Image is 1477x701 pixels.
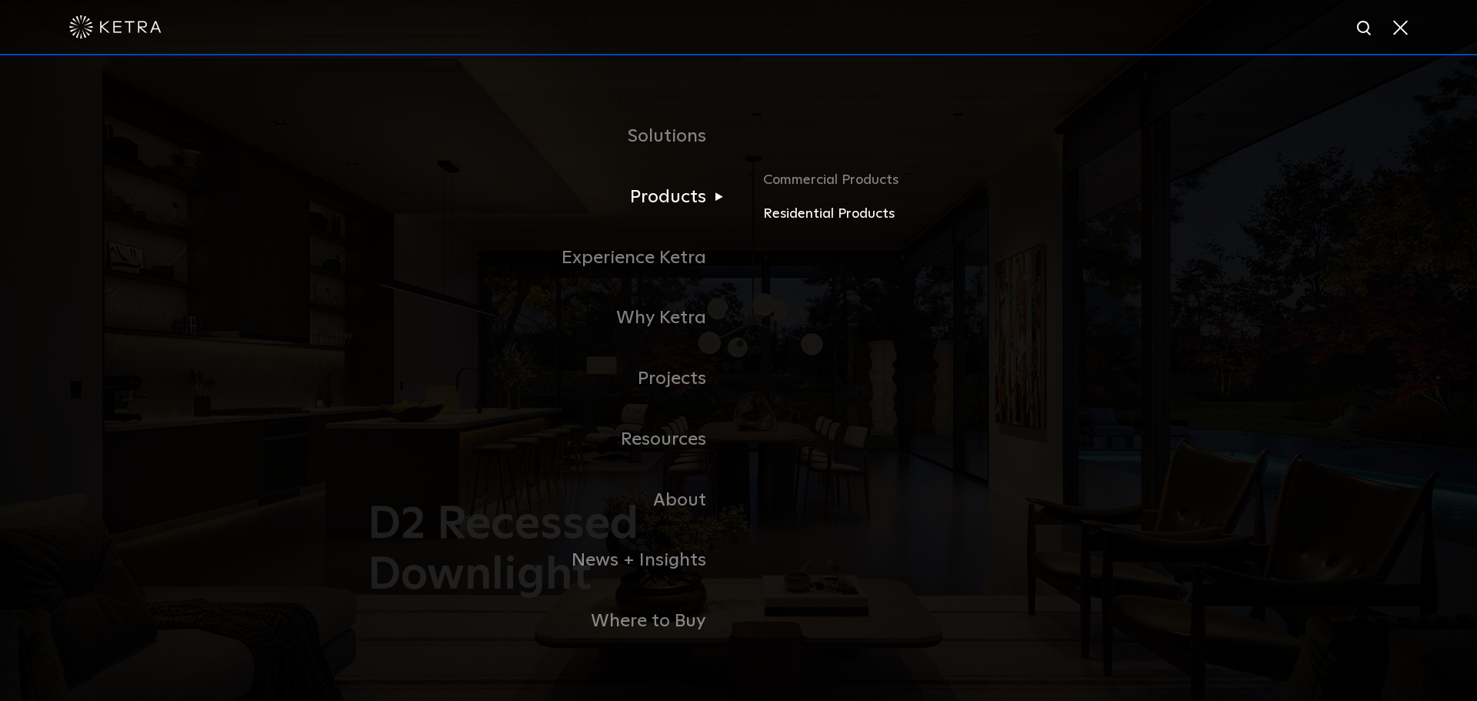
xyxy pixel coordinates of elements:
[354,106,738,167] a: Solutions
[354,591,738,652] a: Where to Buy
[354,228,738,289] a: Experience Ketra
[354,288,738,349] a: Why Ketra
[354,106,1123,652] div: Navigation Menu
[69,15,162,38] img: ketra-logo-2019-white
[354,409,738,470] a: Resources
[354,349,738,409] a: Projects
[354,470,738,531] a: About
[1355,19,1375,38] img: search icon
[354,530,738,591] a: News + Insights
[763,169,1123,203] a: Commercial Products
[354,167,738,228] a: Products
[763,203,1123,225] a: Residential Products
